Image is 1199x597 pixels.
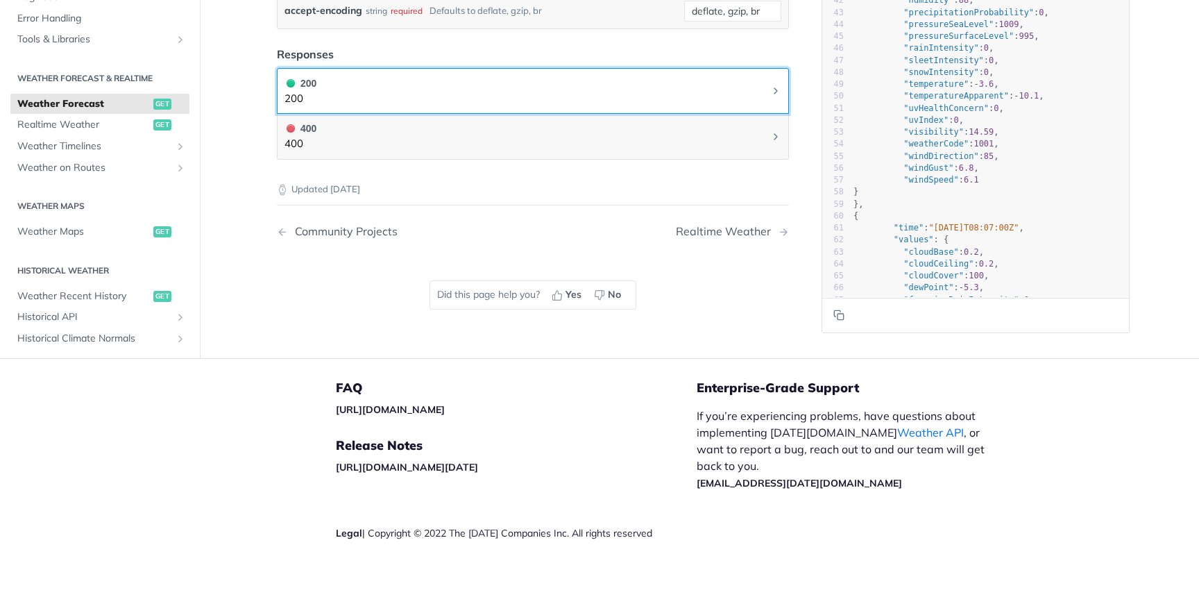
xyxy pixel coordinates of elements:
[10,328,189,348] a: Historical Climate NormalsShow subpages for Historical Climate Normals
[770,131,781,142] svg: Chevron
[822,258,844,269] div: 64
[822,186,844,198] div: 58
[853,187,858,196] span: }
[903,19,994,28] span: "pressureSeaLevel"
[903,91,1009,101] span: "temperatureApparent"
[903,43,978,53] span: "rainIntensity"
[336,527,362,539] a: Legal
[17,11,186,25] span: Error Handling
[277,183,789,196] p: Updated [DATE]
[822,42,844,54] div: 46
[391,1,423,21] div: required
[969,271,984,280] span: 100
[903,67,978,76] span: "snowIntensity"
[284,76,781,107] button: 200 200200
[287,79,295,87] span: 200
[608,287,621,302] span: No
[822,31,844,42] div: 45
[17,118,150,132] span: Realtime Weather
[969,127,994,137] span: 14.59
[175,141,186,152] button: Show subpages for Weather Timelines
[984,67,989,76] span: 0
[903,139,969,149] span: "weatherCode"
[1019,31,1034,41] span: 995
[10,8,189,28] a: Error Handling
[959,283,964,292] span: -
[853,55,999,65] span: : ,
[903,258,973,268] span: "cloudCeiling"
[277,225,496,238] a: Previous Page: Community Projects
[999,19,1019,28] span: 1009
[366,1,387,21] div: string
[928,223,1019,233] span: "[DATE]T08:07:00Z"
[10,93,189,114] a: Weather Forecastget
[175,162,186,173] button: Show subpages for Weather on Routes
[853,79,999,89] span: : ,
[336,380,697,396] h5: FAQ
[853,175,979,185] span: :
[853,223,1024,233] span: : ,
[1019,91,1039,101] span: 10.1
[175,333,186,344] button: Show subpages for Historical Climate Normals
[984,151,994,160] span: 85
[822,102,844,114] div: 51
[1014,91,1019,101] span: -
[822,138,844,150] div: 54
[770,85,781,96] svg: Chevron
[822,222,844,234] div: 61
[287,124,295,133] span: 400
[17,310,171,324] span: Historical API
[894,223,924,233] span: "time"
[10,115,189,135] a: Realtime Weatherget
[853,235,949,244] span: : {
[822,90,844,102] div: 50
[903,115,949,124] span: "uvIndex"
[822,18,844,30] div: 44
[853,258,999,268] span: : ,
[10,157,189,178] a: Weather on RoutesShow subpages for Weather on Routes
[822,246,844,258] div: 63
[853,91,1044,101] span: : ,
[853,115,964,124] span: : ,
[903,246,958,256] span: "cloudBase"
[822,54,844,66] div: 47
[973,139,994,149] span: 1001
[1039,7,1044,17] span: 0
[903,151,978,160] span: "windDirection"
[822,210,844,221] div: 60
[853,19,1024,28] span: : ,
[17,289,150,303] span: Weather Recent History
[284,121,316,136] div: 400
[10,136,189,157] a: Weather TimelinesShow subpages for Weather Timelines
[153,226,171,237] span: get
[1024,294,1029,304] span: 0
[822,294,844,305] div: 67
[894,235,934,244] span: "values"
[277,211,789,252] nav: Pagination Controls
[853,210,858,220] span: {
[853,7,1049,17] span: : ,
[336,437,697,454] h5: Release Notes
[829,305,849,326] button: Copy to clipboard
[959,162,974,172] span: 6.8
[903,283,953,292] span: "dewPoint"
[903,271,964,280] span: "cloudCover"
[897,426,964,439] a: Weather API
[277,46,334,62] div: Responses
[284,91,316,107] p: 200
[979,258,994,268] span: 0.2
[979,79,994,89] span: 3.6
[853,151,999,160] span: : ,
[336,526,697,540] div: | Copyright © 2022 The [DATE] Companies Inc. All rights reserved
[284,136,316,152] p: 400
[853,43,994,53] span: : ,
[697,407,999,491] p: If you’re experiencing problems, have questions about implementing [DATE][DOMAIN_NAME] , or want ...
[853,127,999,137] span: : ,
[175,312,186,323] button: Show subpages for Historical API
[10,264,189,276] h2: Historical Weather
[954,115,959,124] span: 0
[853,199,864,208] span: },
[17,96,150,110] span: Weather Forecast
[903,175,958,185] span: "windSpeed"
[547,285,589,305] button: Yes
